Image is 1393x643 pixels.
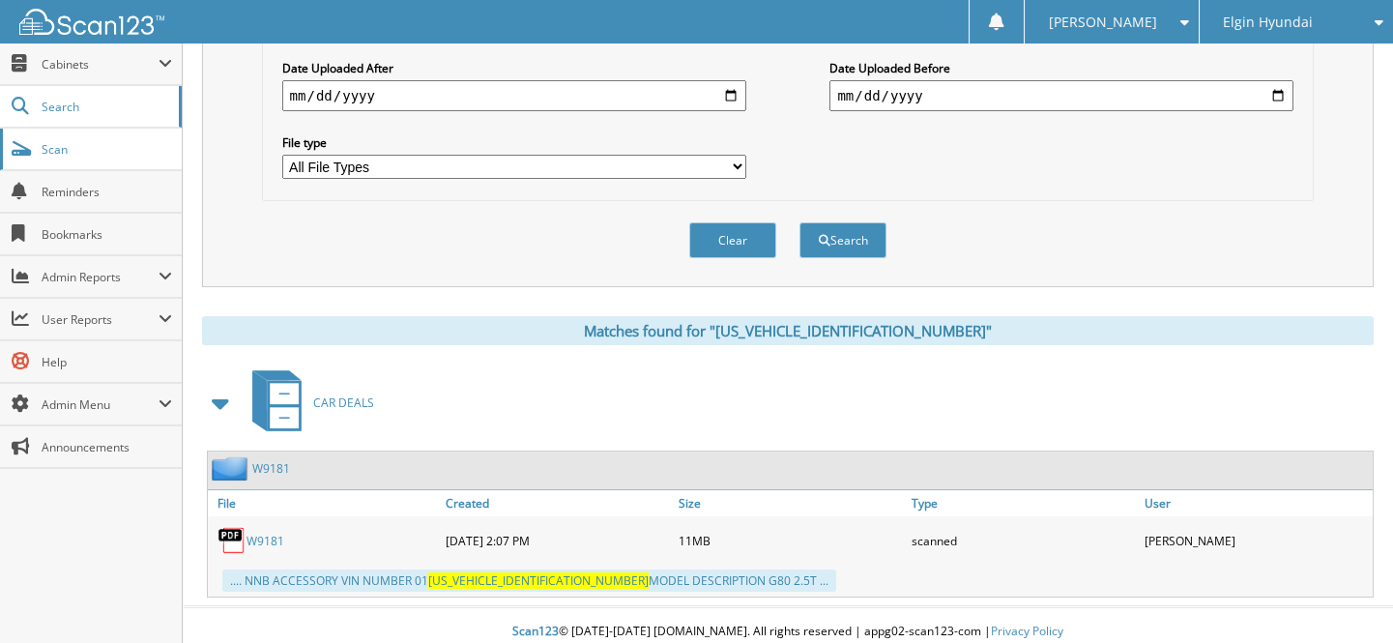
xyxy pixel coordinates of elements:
[222,570,836,592] div: .... NNB ACCESSORY VIN NUMBER 01 MODEL DESCRIPTION G80 2.5T ...
[441,490,674,516] a: Created
[1140,490,1373,516] a: User
[428,572,649,589] span: [US_VEHICLE_IDENTIFICATION_NUMBER]
[799,222,886,258] button: Search
[241,365,374,441] a: CAR DEALS
[991,623,1063,639] a: Privacy Policy
[42,311,159,328] span: User Reports
[1140,521,1373,560] div: [PERSON_NAME]
[282,60,746,76] label: Date Uploaded After
[247,533,284,549] a: W9181
[907,521,1140,560] div: scanned
[202,316,1374,345] div: Matches found for "[US_VEHICLE_IDENTIFICATION_NUMBER]"
[212,456,252,481] img: folder2.png
[42,141,172,158] span: Scan
[1223,16,1313,28] span: Elgin Hyundai
[282,80,746,111] input: start
[674,490,907,516] a: Size
[218,526,247,555] img: PDF.png
[19,9,164,35] img: scan123-logo-white.svg
[282,134,746,151] label: File type
[829,80,1293,111] input: end
[907,490,1140,516] a: Type
[42,99,169,115] span: Search
[512,623,559,639] span: Scan123
[313,395,374,411] span: CAR DEALS
[42,269,159,285] span: Admin Reports
[689,222,776,258] button: Clear
[441,521,674,560] div: [DATE] 2:07 PM
[42,56,159,73] span: Cabinets
[42,184,172,200] span: Reminders
[1049,16,1157,28] span: [PERSON_NAME]
[252,460,290,477] a: W9181
[829,60,1293,76] label: Date Uploaded Before
[208,490,441,516] a: File
[42,439,172,455] span: Announcements
[42,226,172,243] span: Bookmarks
[674,521,907,560] div: 11MB
[42,396,159,413] span: Admin Menu
[42,354,172,370] span: Help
